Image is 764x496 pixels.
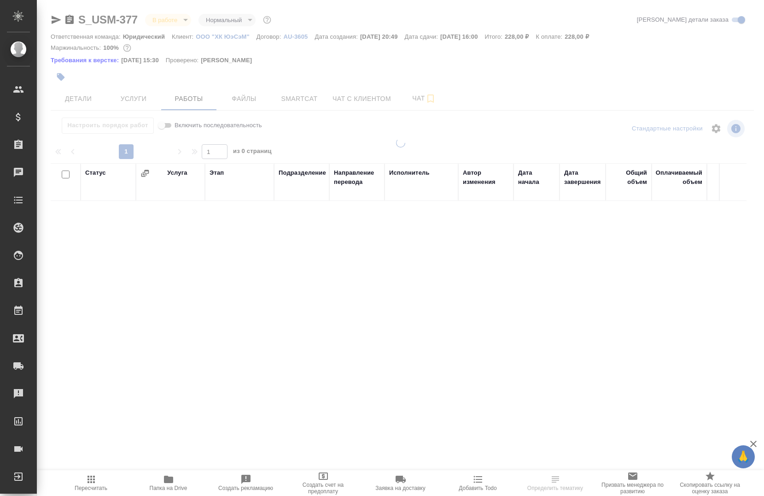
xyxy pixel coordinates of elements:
[677,482,743,495] span: Скопировать ссылку на оценку заказа
[656,168,702,187] div: Оплачиваемый объем
[463,168,509,187] div: Автор изменения
[600,482,666,495] span: Призвать менеджера по развитию
[735,447,751,466] span: 🙏
[167,168,187,177] div: Услуга
[671,470,749,496] button: Скопировать ссылку на оценку заказа
[75,485,107,491] span: Пересчитать
[517,470,594,496] button: Определить тематику
[140,169,150,178] button: Сгруппировать
[439,470,517,496] button: Добавить Todo
[732,445,755,468] button: 🙏
[210,168,224,177] div: Этап
[285,470,362,496] button: Создать счет на предоплату
[218,485,273,491] span: Создать рекламацию
[389,168,430,177] div: Исполнитель
[85,168,106,177] div: Статус
[564,168,601,187] div: Дата завершения
[334,168,380,187] div: Направление перевода
[459,485,496,491] span: Добавить Todo
[375,485,425,491] span: Заявка на доставку
[527,485,583,491] span: Определить тематику
[207,470,285,496] button: Создать рекламацию
[594,470,671,496] button: Призвать менеджера по развитию
[279,168,326,177] div: Подразделение
[610,168,647,187] div: Общий объем
[290,482,356,495] span: Создать счет на предоплату
[52,470,130,496] button: Пересчитать
[150,485,187,491] span: Папка на Drive
[130,470,207,496] button: Папка на Drive
[362,470,439,496] button: Заявка на доставку
[518,168,555,187] div: Дата начала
